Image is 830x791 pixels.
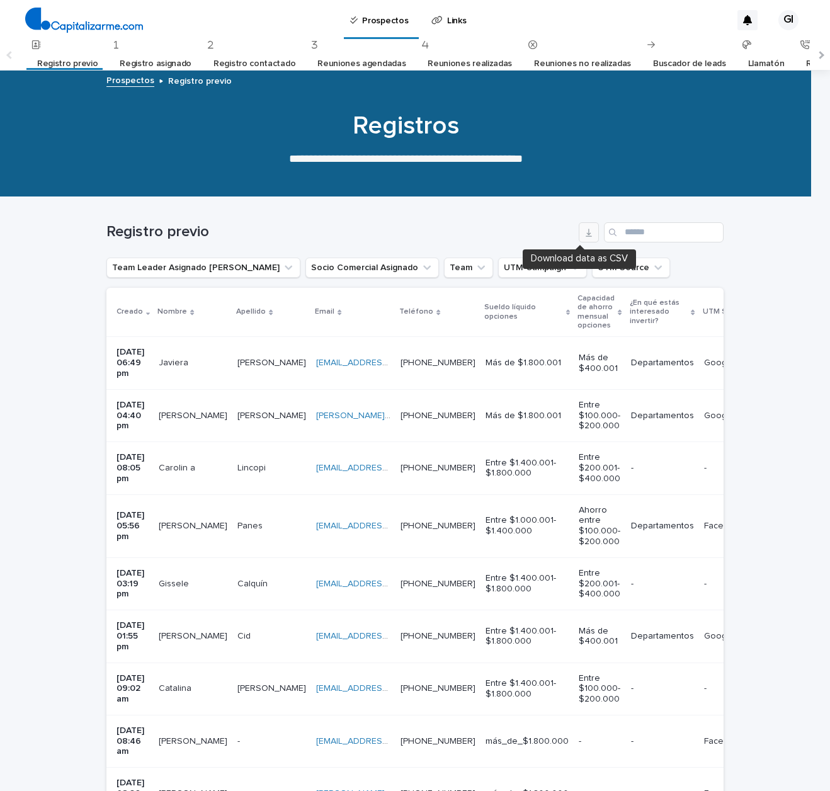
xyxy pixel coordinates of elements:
p: Carolin a [159,460,198,474]
p: Calquín [237,576,270,589]
a: [PHONE_NUMBER] [401,464,475,472]
p: Entre $100.000- $200.000 [579,400,620,431]
p: Departamentos [631,411,694,421]
p: Lincopi [237,460,268,474]
p: - [579,736,620,747]
a: Llamatón [748,49,785,79]
p: Facebook [704,518,747,532]
p: UTM Source [703,305,748,319]
a: [EMAIL_ADDRESS][DOMAIN_NAME] [316,521,458,530]
p: Teléfono [399,305,433,319]
p: [PERSON_NAME] [159,734,230,747]
p: Entre $1.400.001- $1.800.000 [486,626,569,647]
p: Apellido [236,305,266,319]
p: [DATE] 05:56 pm [117,510,149,542]
p: [DATE] 08:46 am [117,726,149,757]
button: UTM Campaign [498,258,587,278]
p: Panes [237,518,265,532]
p: [DATE] 01:55 pm [117,620,149,652]
p: Sueldo líquido opciones [484,300,563,324]
button: UTM Source [592,258,670,278]
p: Nombre [157,305,187,319]
a: Reuniones realizadas [428,49,512,79]
p: Entre $1.400.001- $1.800.000 [486,458,569,479]
p: Departamentos [631,631,694,642]
p: Leiva Rodriguez [237,681,309,694]
a: [EMAIL_ADDRESS][DOMAIN_NAME] [316,579,458,588]
p: [PERSON_NAME] [237,408,309,421]
p: - [237,734,242,747]
p: [DATE] 08:05 pm [117,452,149,484]
p: Capacidad de ahorro mensual opciones [577,292,615,333]
a: [EMAIL_ADDRESS][DOMAIN_NAME] [316,464,458,472]
p: - [704,681,709,694]
a: [PHONE_NUMBER] [401,684,475,693]
p: Ahorro entre $100.000- $200.000 [579,505,620,547]
button: Socio Comercial Asignado [305,258,439,278]
button: Team Leader Asignado LLamados [106,258,300,278]
p: Entre $1.000.001- $1.400.000 [486,515,569,537]
p: [DATE] 09:02 am [117,673,149,705]
p: Departamentos [631,521,694,532]
p: Más de $400.001 [579,626,620,647]
p: Registro previo [168,73,232,87]
p: [PERSON_NAME] [159,408,230,421]
a: Reuniones agendadas [317,49,406,79]
a: Reuniones no realizadas [534,49,631,79]
p: Email [315,305,334,319]
p: Creado [117,305,143,319]
p: Google [704,355,737,368]
p: - [631,463,694,474]
p: Entre $200.001- $400.000 [579,452,620,484]
p: - [704,576,709,589]
h1: Registro previo [106,223,574,241]
p: [DATE] 03:19 pm [117,568,149,600]
p: [PERSON_NAME] [237,355,309,368]
p: - [704,460,709,474]
p: Javiera [159,355,191,368]
a: [PHONE_NUMBER] [401,358,475,367]
p: [PERSON_NAME] [159,629,230,642]
a: Registro contactado [213,49,295,79]
p: Google [704,408,737,421]
a: Prospectos [106,72,154,87]
p: Departamentos [631,358,694,368]
p: - [631,579,694,589]
a: [PHONE_NUMBER] [401,737,475,746]
p: Gissele [159,576,191,589]
a: Registro previo [37,49,98,79]
a: [PHONE_NUMBER] [401,411,475,420]
input: Search [604,222,724,242]
a: [EMAIL_ADDRESS][DOMAIN_NAME] [316,684,458,693]
p: ¿En qué estás interesado invertir? [630,296,688,328]
h1: Registros [97,111,714,141]
p: Catalina [159,681,194,694]
button: Team [444,258,493,278]
a: [EMAIL_ADDRESS][DOMAIN_NAME] [316,737,458,746]
p: Google [704,629,737,642]
img: 4arMvv9wSvmHTHbXwTim [25,8,143,33]
a: Buscador de leads [653,49,726,79]
p: Entre $200.001- $400.000 [579,568,620,600]
p: - [631,736,694,747]
a: [EMAIL_ADDRESS][DOMAIN_NAME] [316,358,458,367]
p: Cid [237,629,253,642]
a: Registro asignado [120,49,191,79]
a: [PHONE_NUMBER] [401,632,475,640]
p: Más de $400.001 [579,353,620,374]
div: GI [778,10,799,30]
p: [DATE] 06:49 pm [117,347,149,378]
a: [PHONE_NUMBER] [401,521,475,530]
p: Entre $1.400.001- $1.800.000 [486,573,569,595]
p: Entre $1.400.001- $1.800.000 [486,678,569,700]
p: más_de_$1.800.000 [486,736,569,747]
p: [PERSON_NAME] [159,518,230,532]
p: Facebook [704,734,747,747]
p: Más de $1.800.001 [486,411,569,421]
p: Más de $1.800.001 [486,358,569,368]
a: [PERSON_NAME][EMAIL_ADDRESS][DOMAIN_NAME] [316,411,527,420]
p: Entre $100.000- $200.000 [579,673,620,705]
a: [EMAIL_ADDRESS][DOMAIN_NAME] [316,632,458,640]
p: - [631,683,694,694]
